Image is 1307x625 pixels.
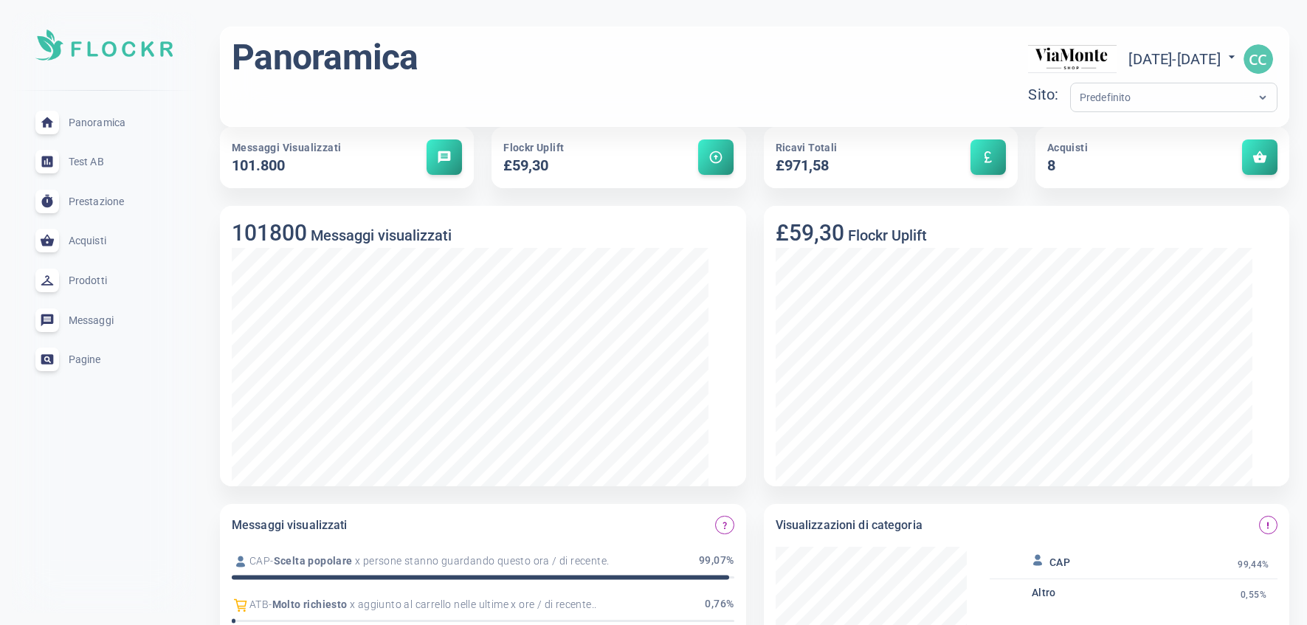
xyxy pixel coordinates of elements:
[1259,516,1277,534] button: Visualizzazioni dei messaggi nella pagina della categoria
[272,598,348,610] font: Molto richiesto
[249,555,270,567] font: CAP
[1238,559,1269,570] font: 99,44%
[776,142,838,153] font: Ricavi totali
[232,518,348,532] font: Messaggi visualizzati
[311,227,452,244] font: Messaggi visualizzati
[1032,587,1056,598] font: Altro
[726,554,734,566] font: %
[12,103,196,142] a: Panoramica
[12,182,196,221] a: Prestazione
[503,156,548,174] font: £59,30
[355,555,609,567] font: x persone stanno guardando questo ora / di recente.
[1241,590,1266,600] font: 0,55%
[69,274,107,286] font: Prodotti
[1244,44,1273,74] img: 049867dd815006062aed9e2634afbdeb
[1263,521,1272,530] span: priority_high
[12,300,196,340] a: Messaggi
[12,339,196,379] a: Pagine
[1049,556,1070,568] font: CAP
[715,516,734,534] button: Quali messaggi di Flockr vengono visualizzati di più
[69,314,114,326] font: Messaggi
[848,227,927,244] font: Flockr Uplift
[232,36,418,78] font: Panoramica
[350,598,596,610] font: x aggiunto al carrello nelle ultime x ore / di recente..
[269,598,272,610] font: -
[270,555,273,567] font: -
[1028,36,1117,83] img: viamonteshop
[232,142,341,153] font: Messaggi visualizzati
[1028,86,1058,103] font: Sito:
[1177,50,1221,68] font: [DATE]
[249,598,269,610] font: ATB
[720,521,729,530] span: question_mark
[726,598,734,610] font: %
[699,554,726,566] font: 99,07
[776,220,844,246] font: £59,30
[1172,50,1176,68] font: -
[69,235,106,246] font: Acquisti
[69,117,125,128] font: Panoramica
[232,156,285,174] font: 101.800
[1047,142,1088,153] font: Acquisti
[232,220,307,246] font: 101800
[1128,50,1172,68] font: [DATE]
[1047,156,1055,174] font: 8
[705,598,726,610] font: 0,76
[12,142,196,182] a: Test AB
[69,156,104,168] font: Test AB
[35,30,173,61] img: Logo dell'interfaccia utente morbida
[503,142,564,153] font: Flockr Uplift
[708,150,723,165] span: arrow_circle_up
[12,221,196,261] a: Acquisti
[12,260,196,300] a: Prodotti
[69,196,124,207] font: Prestazione
[274,555,353,567] font: Scelta popolare
[981,150,996,165] span: currency_pound
[437,150,452,165] span: message
[776,518,923,532] font: Visualizzazioni di categoria
[1252,150,1267,165] span: shopping_basket
[69,353,101,365] font: Pagine
[776,156,829,174] font: £971,58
